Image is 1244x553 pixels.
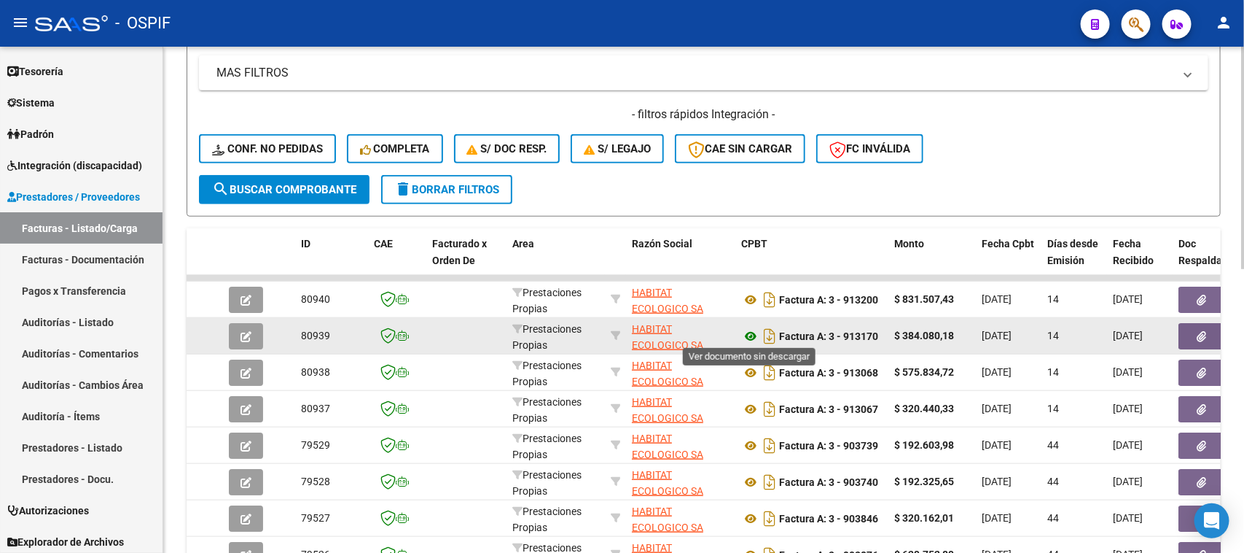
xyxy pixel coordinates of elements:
span: FC Inválida [829,142,910,155]
div: 30663625485 [632,430,729,461]
span: HABITAT ECOLOGICO SA [632,323,703,352]
datatable-header-cell: Días desde Emisión [1041,228,1107,293]
span: Razón Social [632,238,692,250]
mat-icon: person [1215,14,1232,31]
span: Prestaciones Propias [512,323,582,352]
span: [DATE] [1113,476,1143,487]
strong: Factura A: 3 - 903846 [779,513,878,525]
datatable-header-cell: CAE [368,228,426,293]
span: 14 [1047,366,1059,378]
span: HABITAT ECOLOGICO SA [632,287,703,315]
div: 30663625485 [632,394,729,425]
span: Prestaciones Propias [512,469,582,498]
i: Descargar documento [760,434,779,457]
span: Prestaciones Propias [512,287,582,315]
datatable-header-cell: Fecha Cpbt [976,228,1041,293]
div: 30663625485 [632,467,729,498]
span: CPBT [741,238,767,250]
strong: $ 575.834,72 [894,366,954,378]
span: Padrón [7,126,54,142]
span: [DATE] [982,366,1012,378]
span: HABITAT ECOLOGICO SA [632,396,703,425]
span: Facturado x Orden De [432,238,487,266]
span: [DATE] [1113,512,1143,524]
button: Conf. no pedidas [199,134,336,163]
i: Descargar documento [760,471,779,494]
i: Descargar documento [760,398,779,421]
span: [DATE] [982,512,1012,524]
span: 44 [1047,512,1059,524]
strong: Factura A: 3 - 903740 [779,476,878,488]
span: 44 [1047,439,1059,451]
span: CAE SIN CARGAR [688,142,792,155]
button: S/ legajo [571,134,664,163]
button: S/ Doc Resp. [454,134,560,163]
span: HABITAT ECOLOGICO SA [632,469,703,498]
datatable-header-cell: CPBT [735,228,888,293]
mat-icon: delete [394,180,412,198]
i: Descargar documento [760,325,779,348]
i: Descargar documento [760,507,779,530]
span: - OSPIF [115,7,171,39]
span: Días desde Emisión [1047,238,1098,266]
strong: $ 320.440,33 [894,403,954,414]
span: HABITAT ECOLOGICO SA [632,433,703,461]
datatable-header-cell: Area [506,228,605,293]
span: 79529 [301,439,330,451]
i: Descargar documento [760,361,779,384]
span: Area [512,238,534,250]
span: CAE [374,238,393,250]
span: ID [301,238,310,250]
mat-icon: search [212,180,230,198]
span: 80937 [301,403,330,414]
span: Completa [360,142,430,155]
div: Open Intercom Messenger [1194,503,1229,538]
span: Autorizaciones [7,503,89,519]
span: Sistema [7,95,55,111]
span: [DATE] [982,403,1012,414]
span: 14 [1047,403,1059,414]
button: FC Inválida [816,134,923,163]
strong: Factura A: 3 - 913067 [779,403,878,415]
span: 80940 [301,293,330,305]
span: 44 [1047,476,1059,487]
datatable-header-cell: Fecha Recibido [1107,228,1173,293]
span: S/ legajo [584,142,651,155]
button: Buscar Comprobante [199,175,369,204]
span: 79527 [301,512,330,524]
button: Borrar Filtros [381,175,512,204]
mat-expansion-panel-header: MAS FILTROS [199,55,1208,90]
strong: $ 192.325,65 [894,476,954,487]
div: 30663625485 [632,357,729,388]
span: Integración (discapacidad) [7,158,142,174]
span: Buscar Comprobante [212,183,356,196]
button: Completa [347,134,443,163]
span: Borrar Filtros [394,183,499,196]
datatable-header-cell: ID [295,228,368,293]
span: 14 [1047,330,1059,341]
i: Descargar documento [760,288,779,312]
div: 30663625485 [632,285,729,315]
span: HABITAT ECOLOGICO SA [632,506,703,534]
div: 30663625485 [632,321,729,352]
span: Prestadores / Proveedores [7,189,140,205]
span: [DATE] [1113,330,1143,341]
mat-icon: menu [12,14,29,31]
h4: - filtros rápidos Integración - [199,107,1208,123]
strong: $ 320.162,01 [894,512,954,524]
strong: Factura A: 3 - 913200 [779,294,878,306]
datatable-header-cell: Facturado x Orden De [426,228,506,293]
span: [DATE] [1113,366,1143,378]
button: CAE SIN CARGAR [675,134,805,163]
strong: $ 831.507,43 [894,293,954,305]
span: Fecha Recibido [1113,238,1154,266]
span: [DATE] [982,476,1012,487]
strong: $ 384.080,18 [894,330,954,341]
strong: Factura A: 3 - 913170 [779,330,878,342]
mat-panel-title: MAS FILTROS [216,65,1173,81]
strong: $ 192.603,98 [894,439,954,451]
span: S/ Doc Resp. [467,142,547,155]
span: 80939 [301,330,330,341]
span: 80938 [301,366,330,378]
datatable-header-cell: Razón Social [626,228,735,293]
